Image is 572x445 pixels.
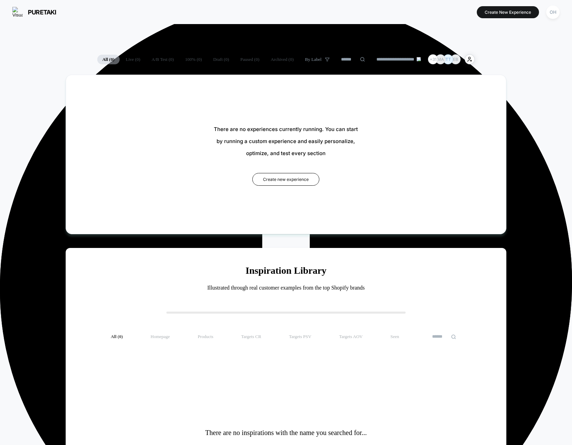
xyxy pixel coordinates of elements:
button: Create new experience [252,173,319,186]
span: Targets PSV [289,334,311,339]
p: MA [437,57,444,62]
span: By Label [305,57,321,62]
span: Products [198,334,213,339]
button: Create New Experience [477,6,539,18]
span: All ( 0 ) [97,55,120,64]
h1: My Experiences [255,34,317,44]
button: Play, NEW DEMO 2025-VEED.mp4 [138,74,154,90]
span: There are no experiences currently running. You can start by running a custom experience and easi... [214,123,358,159]
span: Homepage [151,334,170,339]
h4: There are no inspirations with the name you searched for... [86,427,485,438]
span: Targets CR [241,334,261,339]
p: EB [453,57,458,62]
span: All [111,334,123,339]
img: Visually logo [12,7,23,17]
button: Play, NEW DEMO 2025-VEED.mp4 [3,150,14,161]
div: Duration [211,151,229,159]
div: Current time [194,151,210,159]
h3: Inspiration Library [86,265,485,276]
span: ( 0 ) [118,334,123,339]
input: Seek [5,140,288,147]
p: TT [445,57,451,62]
span: Targets AOV [339,334,363,339]
span: Seen [390,334,399,339]
h4: Illustrated through real customer examples from the top Shopify brands [86,285,485,291]
span: puretaki [28,9,56,16]
img: end [417,57,421,61]
input: Volume [242,152,263,159]
button: puretaki [10,7,58,18]
div: OH [546,6,560,19]
button: OH [544,5,562,19]
div: + 31 [428,54,438,64]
